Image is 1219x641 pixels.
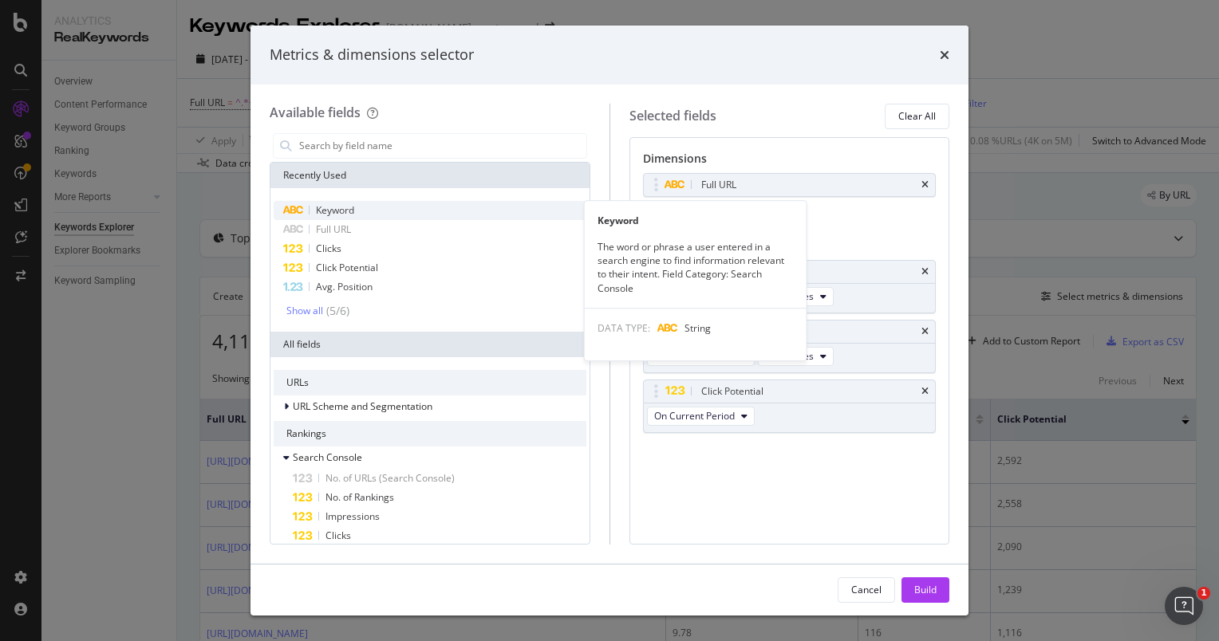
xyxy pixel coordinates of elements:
button: Clear All [885,104,949,129]
iframe: Intercom live chat [1165,587,1203,625]
div: Full URL [701,177,736,193]
div: Metrics & dimensions selector [270,45,474,65]
button: Cancel [838,577,895,603]
div: Show all [286,305,323,317]
div: ( 5 / 6 ) [323,303,349,319]
span: Search Console [293,450,362,464]
div: Available fields [270,104,361,121]
div: Click Potential [701,383,763,399]
span: 1 [1197,587,1210,600]
span: Clicks [325,529,351,542]
div: The word or phrase a user entered in a search engine to find information relevant to their intent... [585,240,807,295]
div: Cancel [851,583,882,596]
div: URLs [274,370,586,395]
span: Avg. Position [316,280,373,293]
div: times [921,180,929,190]
div: Rankings [274,421,586,446]
span: No. of URLs (Search Console) [325,471,455,485]
span: No. of Rankings [325,490,394,504]
div: times [940,45,949,65]
span: On Current Period [654,409,735,423]
span: String [684,321,711,335]
span: Click Potential [316,261,378,274]
div: Full URLtimes [643,173,937,197]
span: Impressions [325,509,380,523]
button: Build [901,577,949,603]
div: Build [914,583,937,596]
input: Search by field name [298,134,586,158]
div: times [921,387,929,396]
div: Recently Used [270,163,590,188]
span: URL Scheme and Segmentation [293,399,432,413]
div: times [921,267,929,277]
div: Selected fields [629,107,716,125]
span: Full URL [316,222,351,236]
div: Clear All [898,109,936,123]
div: modal [251,26,968,615]
div: All fields [270,332,590,357]
div: Dimensions [643,151,937,173]
span: DATA TYPE: [598,321,650,335]
button: On Current Period [647,407,755,426]
span: Keyword [316,203,354,217]
div: times [921,327,929,336]
div: Keyword [585,214,807,227]
div: Click PotentialtimesOn Current Period [643,379,937,433]
span: Clicks [316,242,341,255]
